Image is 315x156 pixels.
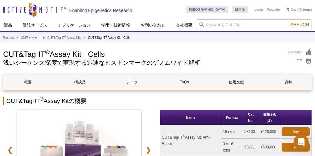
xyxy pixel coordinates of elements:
a: [GEOGRAPHIC_DATA] [186,6,228,13]
td: ¥530,000 [259,139,280,156]
sup: ® [45,48,50,55]
th: Name [160,110,221,125]
a: CUT&Tag-IT®Assay Kits [47,35,81,41]
li: » [43,36,45,39]
a: お問い合わせ [137,19,169,31]
th: Cat No. [243,110,259,125]
a: 概要 [3,75,53,90]
h2: Enabling Epigenetics Research [69,8,132,13]
a: データ [108,75,157,90]
input: Keyword, Cat. No. [196,19,312,30]
td: CUT&Tag-IT Assay Kit, Anti-Rabbit [160,125,221,156]
sup: ® [40,96,44,102]
a: Buy [282,127,310,136]
button: Search [289,22,311,27]
th: Format [221,110,243,125]
a: Print [288,57,312,64]
h1: CUT&Tag-IT Assay Kit - Cells [3,49,282,58]
th: 価格 (税抜) [259,110,280,125]
a: 会社概要 [172,19,196,31]
sup: ® [65,35,67,38]
li: » [84,36,86,39]
a: 受託サービス [19,19,51,31]
h2: CUT&Tag-IT Assay Kitの概要 [3,97,312,105]
a: 学術・技術情報 [98,19,134,31]
a: アプリケーション [54,19,94,31]
td: 53171 [243,139,259,156]
a: 構成品 [56,75,105,90]
div: Open Intercom Messenger [294,135,309,150]
li: CUT&Tag-IT Assay Kit - Cells [88,36,131,39]
td: ¥228,000 [259,125,280,139]
td: 16 rxns [221,125,243,139]
li: » [17,36,19,39]
a: 日本語 [232,6,248,13]
li: (0 items) [286,6,312,13]
li: | [265,6,266,13]
a: Login [255,7,263,12]
a: 使用文献 [212,75,261,90]
span: Search [291,22,309,27]
a: Buy [282,143,310,152]
sup: ® [105,35,107,38]
a: FAQs [160,75,209,90]
sup: ® [183,134,185,138]
td: 53160 [243,125,259,139]
a: Register [267,7,280,12]
a: Cart [286,7,297,12]
a: 資料 [264,75,313,90]
h2: 浅いシーケンス深度で実現する迅速なヒストンマークのゲノムワイド解析 [3,60,282,66]
img: Your Cart [286,8,289,11]
a: ChIPアッセイ [21,35,41,41]
a: Feedback [288,49,312,56]
a: Products [3,35,15,41]
td: 3 x 16 rxns [221,139,243,156]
